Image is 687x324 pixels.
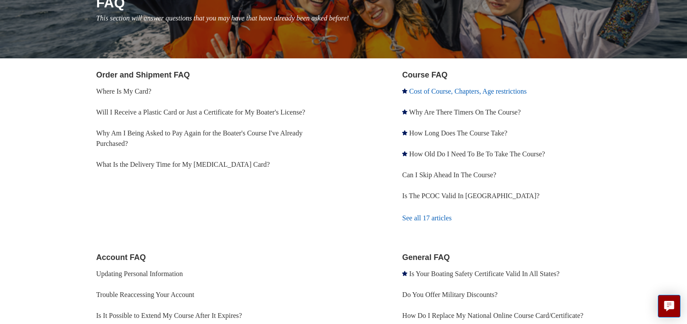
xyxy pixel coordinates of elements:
a: Will I Receive a Plastic Card or Just a Certificate for My Boater's License? [96,108,305,116]
a: How Old Do I Need To Be To Take The Course? [409,150,545,158]
a: Where Is My Card? [96,88,152,95]
svg: Promoted article [402,151,407,156]
a: Is The PCOC Valid In [GEOGRAPHIC_DATA]? [402,192,539,199]
a: Why Am I Being Asked to Pay Again for the Boater's Course I've Already Purchased? [96,129,303,147]
button: Live chat [658,295,680,317]
a: Cost of Course, Chapters, Age restrictions [409,88,527,95]
a: How Long Does The Course Take? [409,129,507,137]
a: Is Your Boating Safety Certificate Valid In All States? [409,270,559,277]
a: What Is the Delivery Time for My [MEDICAL_DATA] Card? [96,161,270,168]
a: Can I Skip Ahead In The Course? [402,171,496,179]
a: Order and Shipment FAQ [96,71,190,79]
a: Why Are There Timers On The Course? [409,108,521,116]
a: Course FAQ [402,71,447,79]
a: Is It Possible to Extend My Course After It Expires? [96,312,242,319]
a: General FAQ [402,253,450,262]
p: This section will answer questions that you may have that have already been asked before! [96,13,653,24]
a: Trouble Reaccessing Your Account [96,291,194,298]
svg: Promoted article [402,109,407,115]
svg: Promoted article [402,271,407,276]
a: See all 17 articles [402,206,653,230]
a: How Do I Replace My National Online Course Card/Certificate? [402,312,583,319]
a: Updating Personal Information [96,270,183,277]
a: Do You Offer Military Discounts? [402,291,497,298]
a: Account FAQ [96,253,146,262]
svg: Promoted article [402,130,407,135]
svg: Promoted article [402,88,407,94]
